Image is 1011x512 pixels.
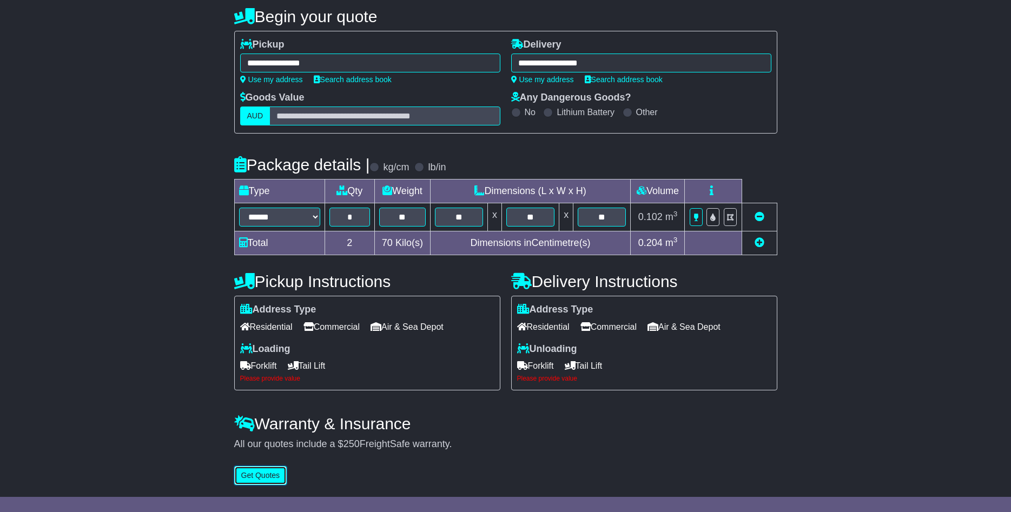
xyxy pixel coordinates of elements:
[234,8,777,25] h4: Begin your quote
[517,318,570,335] span: Residential
[580,318,637,335] span: Commercial
[511,39,561,51] label: Delivery
[314,75,392,84] a: Search address book
[673,236,678,244] sup: 3
[240,375,494,382] div: Please provide value
[517,343,577,355] label: Unloading
[343,438,360,449] span: 250
[430,179,631,203] td: Dimensions (L x W x H)
[240,92,305,104] label: Goods Value
[375,231,431,255] td: Kilo(s)
[517,357,554,374] span: Forklift
[525,107,536,117] label: No
[673,210,678,218] sup: 3
[585,75,663,84] a: Search address book
[383,162,409,174] label: kg/cm
[559,203,573,231] td: x
[240,304,316,316] label: Address Type
[325,179,375,203] td: Qty
[517,304,593,316] label: Address Type
[487,203,501,231] td: x
[325,231,375,255] td: 2
[665,211,678,222] span: m
[511,92,631,104] label: Any Dangerous Goods?
[382,237,393,248] span: 70
[234,179,325,203] td: Type
[240,318,293,335] span: Residential
[430,231,631,255] td: Dimensions in Centimetre(s)
[240,107,270,125] label: AUD
[234,272,500,290] h4: Pickup Instructions
[371,318,444,335] span: Air & Sea Depot
[234,156,370,174] h4: Package details |
[234,415,777,433] h4: Warranty & Insurance
[240,343,290,355] label: Loading
[755,237,764,248] a: Add new item
[234,231,325,255] td: Total
[240,39,285,51] label: Pickup
[638,211,663,222] span: 0.102
[303,318,360,335] span: Commercial
[631,179,685,203] td: Volume
[288,357,326,374] span: Tail Lift
[565,357,603,374] span: Tail Lift
[234,466,287,485] button: Get Quotes
[647,318,721,335] span: Air & Sea Depot
[240,357,277,374] span: Forklift
[517,375,771,382] div: Please provide value
[511,75,574,84] a: Use my address
[234,438,777,450] div: All our quotes include a $ FreightSafe warranty.
[638,237,663,248] span: 0.204
[557,107,614,117] label: Lithium Battery
[665,237,678,248] span: m
[636,107,658,117] label: Other
[428,162,446,174] label: lb/in
[511,272,777,290] h4: Delivery Instructions
[240,75,303,84] a: Use my address
[755,211,764,222] a: Remove this item
[375,179,431,203] td: Weight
